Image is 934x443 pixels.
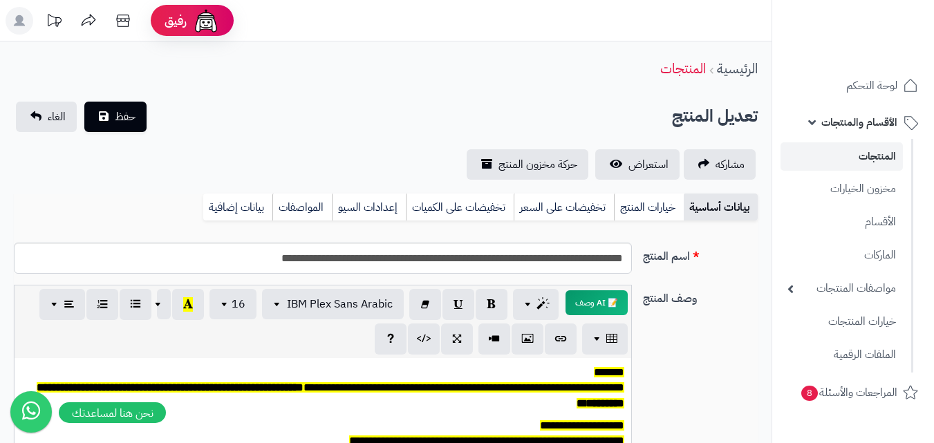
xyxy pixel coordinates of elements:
a: المنتجات [781,142,903,171]
span: الأقسام والمنتجات [821,113,897,132]
a: الأقسام [781,207,903,237]
img: logo-2.png [840,35,921,64]
label: وصف المنتج [637,285,763,307]
span: حفظ [115,109,136,125]
span: 8 [801,386,818,401]
a: الملفات الرقمية [781,340,903,370]
span: الغاء [48,109,66,125]
h2: تعديل المنتج [672,102,758,131]
button: 📝 AI وصف [566,290,628,315]
span: حركة مخزون المنتج [498,156,577,173]
label: اسم المنتج [637,243,763,265]
a: المنتجات [660,58,706,79]
span: 16 [232,296,245,312]
a: لوحة التحكم [781,69,926,102]
a: المراجعات والأسئلة8 [781,376,926,409]
a: بيانات إضافية [203,194,272,221]
a: تحديثات المنصة [37,7,71,38]
a: حركة مخزون المنتج [467,149,588,180]
a: استعراض [595,149,680,180]
a: مواصفات المنتجات [781,274,903,303]
a: الماركات [781,241,903,270]
a: بيانات أساسية [684,194,758,221]
span: لوحة التحكم [846,76,897,95]
a: الغاء [16,102,77,132]
a: إعدادات السيو [332,194,406,221]
img: ai-face.png [192,7,220,35]
a: تخفيضات على السعر [514,194,614,221]
span: المراجعات والأسئلة [800,383,897,402]
a: خيارات المنتج [614,194,684,221]
span: IBM Plex Sans Arabic [287,296,393,312]
a: مشاركه [684,149,756,180]
button: IBM Plex Sans Arabic [262,289,404,319]
span: مشاركه [716,156,745,173]
a: الرئيسية [717,58,758,79]
button: حفظ [84,102,147,132]
a: تخفيضات على الكميات [406,194,514,221]
a: المواصفات [272,194,332,221]
a: خيارات المنتجات [781,307,903,337]
span: استعراض [628,156,669,173]
a: مخزون الخيارات [781,174,903,204]
button: 16 [209,289,256,319]
span: رفيق [165,12,187,29]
